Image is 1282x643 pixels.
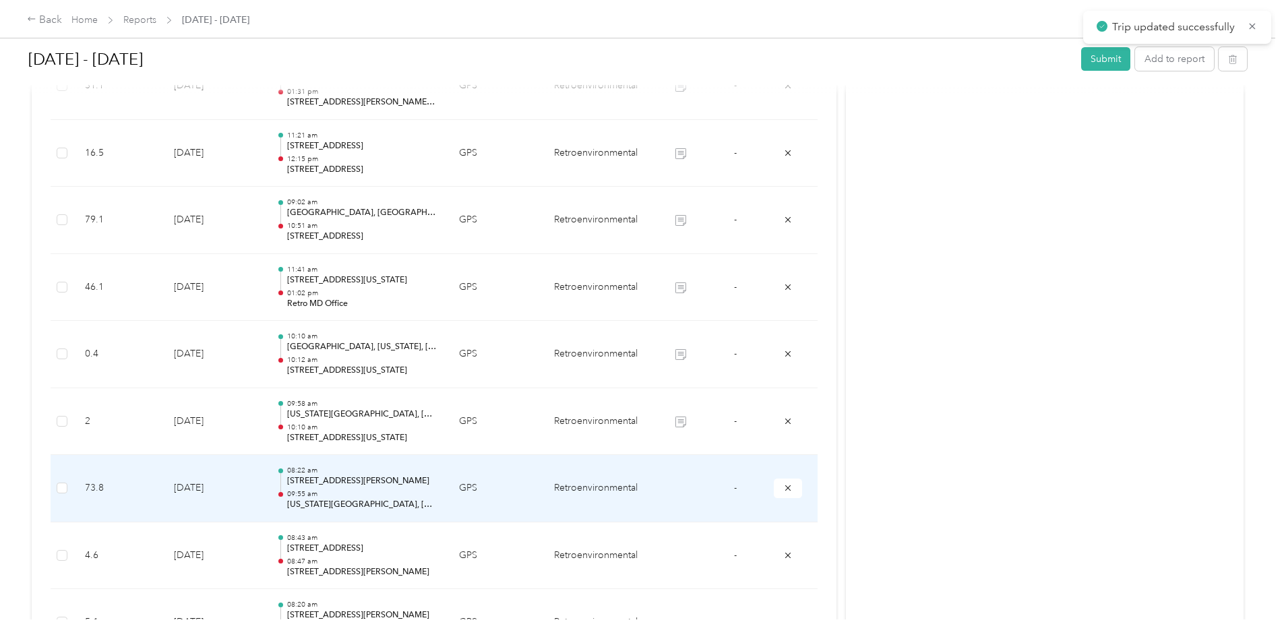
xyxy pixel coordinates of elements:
td: Retroenvironmental [543,455,653,522]
p: 08:22 am [287,466,437,475]
td: GPS [448,522,543,590]
p: [STREET_ADDRESS] [287,164,437,176]
div: Back [27,12,62,28]
p: 11:21 am [287,131,437,140]
p: 10:10 am [287,423,437,432]
td: Retroenvironmental [543,187,653,254]
span: - [734,616,737,627]
a: Home [71,14,98,26]
td: GPS [448,120,543,187]
p: 01:02 pm [287,288,437,298]
p: 08:43 am [287,533,437,543]
p: 08:20 am [287,600,437,609]
td: [DATE] [163,522,266,590]
p: [US_STATE][GEOGRAPHIC_DATA], [GEOGRAPHIC_DATA], [US_STATE], [GEOGRAPHIC_DATA] [287,499,437,511]
span: - [734,415,737,427]
p: 10:10 am [287,332,437,341]
h1: Aug 1 - 31, 2025 [28,43,1072,75]
p: Trip updated successfully [1112,19,1238,36]
td: 46.1 [74,254,163,321]
td: 79.1 [74,187,163,254]
p: 09:02 am [287,197,437,207]
td: [DATE] [163,455,266,522]
td: 0.4 [74,321,163,388]
p: 11:41 am [287,265,437,274]
a: Reports [123,14,156,26]
p: [GEOGRAPHIC_DATA], [US_STATE], [GEOGRAPHIC_DATA] [287,341,437,353]
td: GPS [448,254,543,321]
td: [DATE] [163,187,266,254]
td: [DATE] [163,120,266,187]
p: [STREET_ADDRESS][PERSON_NAME] [287,475,437,487]
p: [STREET_ADDRESS][PERSON_NAME] [287,609,437,621]
p: 09:58 am [287,399,437,408]
button: Add to report [1135,47,1214,71]
td: 4.6 [74,522,163,590]
p: [US_STATE][GEOGRAPHIC_DATA], [GEOGRAPHIC_DATA], [US_STATE], [GEOGRAPHIC_DATA] [287,408,437,421]
p: 09:55 am [287,489,437,499]
td: [DATE] [163,321,266,388]
p: [STREET_ADDRESS][US_STATE] [287,274,437,286]
td: Retroenvironmental [543,120,653,187]
p: [STREET_ADDRESS] [287,543,437,555]
p: 10:51 am [287,221,437,231]
span: [DATE] - [DATE] [182,13,249,27]
td: Retroenvironmental [543,321,653,388]
td: Retroenvironmental [543,522,653,590]
td: GPS [448,388,543,456]
span: - [734,482,737,493]
td: GPS [448,321,543,388]
iframe: Everlance-gr Chat Button Frame [1207,568,1282,643]
span: - [734,214,737,225]
td: Retroenvironmental [543,388,653,456]
p: [STREET_ADDRESS][PERSON_NAME][PERSON_NAME] [287,96,437,109]
p: [STREET_ADDRESS][US_STATE] [287,365,437,377]
td: [DATE] [163,254,266,321]
p: [STREET_ADDRESS][US_STATE] [287,432,437,444]
td: 73.8 [74,455,163,522]
p: [STREET_ADDRESS] [287,140,437,152]
p: [GEOGRAPHIC_DATA], [GEOGRAPHIC_DATA], [GEOGRAPHIC_DATA] [287,207,437,219]
span: - [734,549,737,561]
p: Retro MD Office [287,298,437,310]
td: GPS [448,187,543,254]
td: 16.5 [74,120,163,187]
p: 12:15 pm [287,154,437,164]
p: 10:12 am [287,355,437,365]
p: 08:47 am [287,557,437,566]
td: [DATE] [163,388,266,456]
td: Retroenvironmental [543,254,653,321]
button: Submit [1081,47,1130,71]
p: [STREET_ADDRESS][PERSON_NAME] [287,566,437,578]
p: [STREET_ADDRESS] [287,231,437,243]
td: 2 [74,388,163,456]
span: - [734,348,737,359]
span: - [734,281,737,293]
span: - [734,147,737,158]
td: GPS [448,455,543,522]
